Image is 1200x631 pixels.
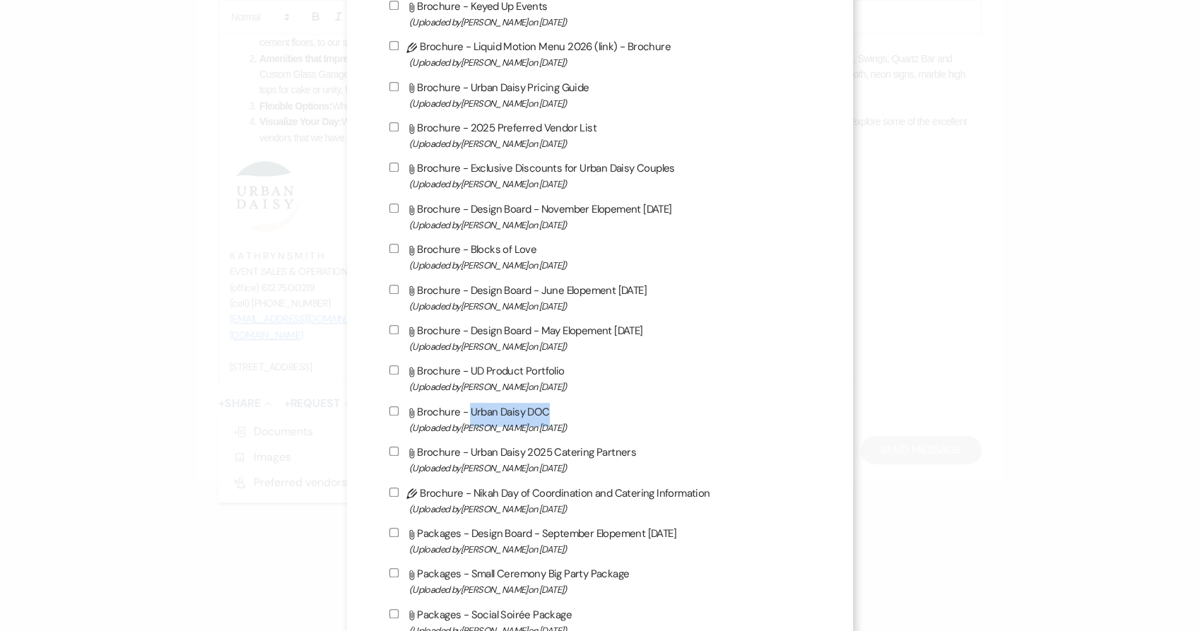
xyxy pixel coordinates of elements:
label: Brochure - Exclusive Discounts for Urban Daisy Couples [389,159,811,192]
label: Brochure - 2025 Preferred Vendor List [389,119,811,152]
input: Packages - Social Soirée Package(Uploaded by[PERSON_NAME]on [DATE]) [389,609,399,618]
input: Brochure - Design Board - June Elopement [DATE](Uploaded by[PERSON_NAME]on [DATE]) [389,285,399,294]
label: Brochure - Blocks of Love [389,240,811,273]
label: Brochure - Design Board - May Elopement [DATE] [389,322,811,355]
input: Brochure - Nikah Day of Coordination and Catering Information(Uploaded by[PERSON_NAME]on [DATE]) [389,488,399,497]
span: (Uploaded by [PERSON_NAME] on [DATE] ) [409,257,811,273]
span: (Uploaded by [PERSON_NAME] on [DATE] ) [409,582,811,598]
input: Brochure - Urban Daisy 2025 Catering Partners(Uploaded by[PERSON_NAME]on [DATE]) [389,447,399,456]
label: Packages - Small Ceremony Big Party Package [389,565,811,598]
input: Brochure - Exclusive Discounts for Urban Daisy Couples(Uploaded by[PERSON_NAME]on [DATE]) [389,163,399,172]
input: Brochure - Keyed Up Events(Uploaded by[PERSON_NAME]on [DATE]) [389,1,399,10]
input: Brochure - Liquid Motion Menu 2026 (link) - Brochure(Uploaded by[PERSON_NAME]on [DATE]) [389,41,399,50]
label: Packages - Design Board - September Elopement [DATE] [389,524,811,558]
input: Brochure - Design Board - May Elopement [DATE](Uploaded by[PERSON_NAME]on [DATE]) [389,325,399,334]
input: Brochure - Urban Daisy Pricing Guide(Uploaded by[PERSON_NAME]on [DATE]) [389,82,399,91]
input: Packages - Small Ceremony Big Party Package(Uploaded by[PERSON_NAME]on [DATE]) [389,568,399,577]
input: Brochure - Blocks of Love(Uploaded by[PERSON_NAME]on [DATE]) [389,244,399,253]
span: (Uploaded by [PERSON_NAME] on [DATE] ) [409,379,811,395]
label: Brochure - UD Product Portfolio [389,362,811,395]
span: (Uploaded by [PERSON_NAME] on [DATE] ) [409,541,811,558]
span: (Uploaded by [PERSON_NAME] on [DATE] ) [409,54,811,71]
span: (Uploaded by [PERSON_NAME] on [DATE] ) [409,298,811,314]
label: Brochure - Urban Daisy DOC [389,403,811,436]
label: Brochure - Urban Daisy Pricing Guide [389,78,811,112]
input: Brochure - Design Board - November Elopement [DATE](Uploaded by[PERSON_NAME]on [DATE]) [389,204,399,213]
input: Brochure - Urban Daisy DOC(Uploaded by[PERSON_NAME]on [DATE]) [389,406,399,415]
label: Brochure - Design Board - June Elopement [DATE] [389,281,811,314]
span: (Uploaded by [PERSON_NAME] on [DATE] ) [409,217,811,233]
input: Packages - Design Board - September Elopement [DATE](Uploaded by[PERSON_NAME]on [DATE]) [389,528,399,537]
input: Brochure - UD Product Portfolio(Uploaded by[PERSON_NAME]on [DATE]) [389,365,399,375]
span: (Uploaded by [PERSON_NAME] on [DATE] ) [409,501,811,517]
span: (Uploaded by [PERSON_NAME] on [DATE] ) [409,338,811,355]
span: (Uploaded by [PERSON_NAME] on [DATE] ) [409,136,811,152]
label: Brochure - Liquid Motion Menu 2026 (link) - Brochure [389,37,811,71]
span: (Uploaded by [PERSON_NAME] on [DATE] ) [409,420,811,436]
input: Brochure - 2025 Preferred Vendor List(Uploaded by[PERSON_NAME]on [DATE]) [389,122,399,131]
span: (Uploaded by [PERSON_NAME] on [DATE] ) [409,176,811,192]
span: (Uploaded by [PERSON_NAME] on [DATE] ) [409,460,811,476]
label: Brochure - Urban Daisy 2025 Catering Partners [389,443,811,476]
label: Brochure - Design Board - November Elopement [DATE] [389,200,811,233]
label: Brochure - Nikah Day of Coordination and Catering Information [389,484,811,517]
span: (Uploaded by [PERSON_NAME] on [DATE] ) [409,95,811,112]
span: (Uploaded by [PERSON_NAME] on [DATE] ) [409,14,811,30]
